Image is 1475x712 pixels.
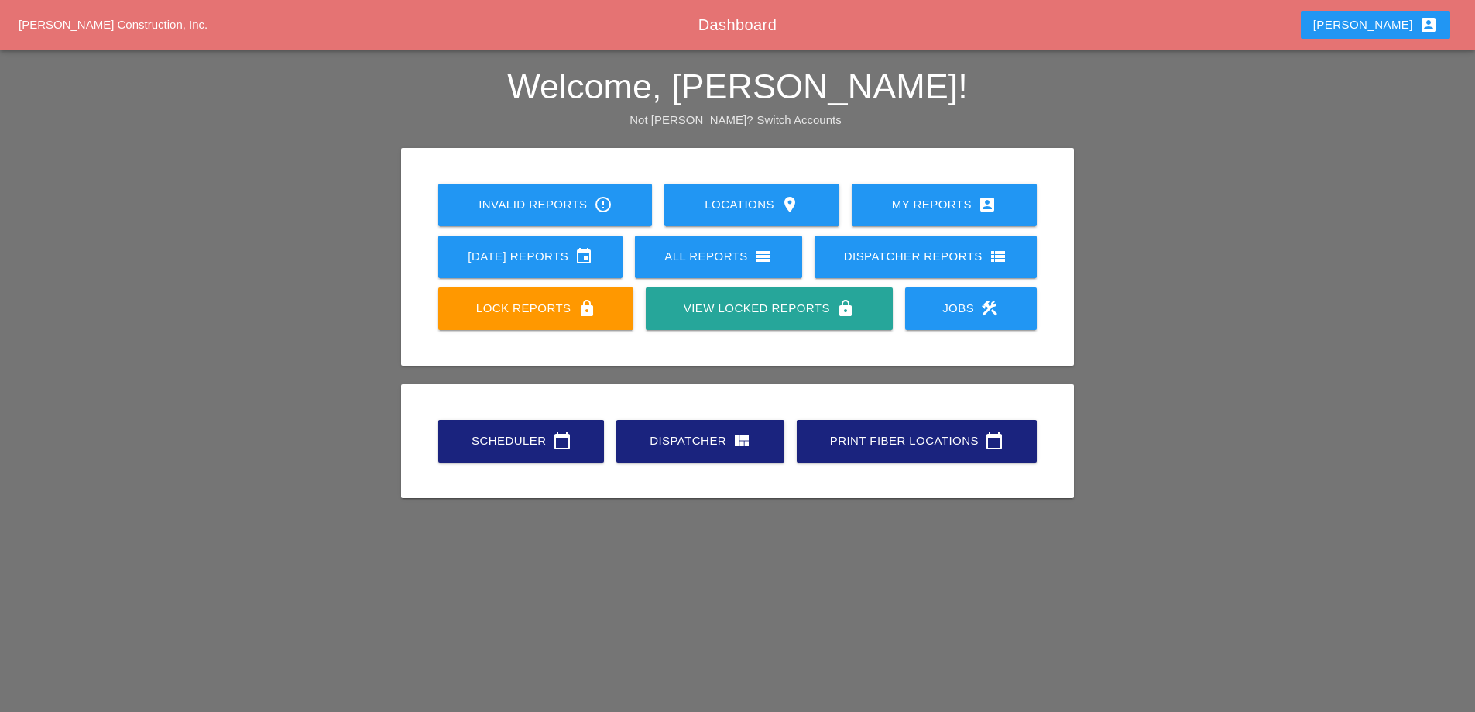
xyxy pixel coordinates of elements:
[980,299,999,318] i: construction
[852,184,1037,226] a: My Reports
[578,299,596,318] i: lock
[815,236,1037,278] a: Dispatcher Reports
[463,299,609,318] div: Lock Reports
[594,195,612,214] i: error_outline
[905,287,1037,330] a: Jobs
[463,247,598,266] div: [DATE] Reports
[641,432,760,450] div: Dispatcher
[660,247,777,266] div: All Reports
[698,16,777,33] span: Dashboard
[646,287,892,330] a: View Locked Reports
[438,184,652,226] a: Invalid Reports
[989,247,1007,266] i: view_list
[985,432,1003,450] i: calendar_today
[797,420,1037,463] a: Print Fiber Locations
[438,420,604,463] a: Scheduler
[732,432,751,450] i: view_quilt
[1313,15,1438,34] div: [PERSON_NAME]
[978,195,996,214] i: account_box
[664,184,839,226] a: Locations
[438,236,623,278] a: [DATE] Reports
[822,432,1012,450] div: Print Fiber Locations
[1419,15,1438,34] i: account_box
[553,432,571,450] i: calendar_today
[839,247,1012,266] div: Dispatcher Reports
[463,195,627,214] div: Invalid Reports
[19,18,208,31] a: [PERSON_NAME] Construction, Inc.
[754,247,773,266] i: view_list
[689,195,814,214] div: Locations
[629,113,753,126] span: Not [PERSON_NAME]?
[635,236,802,278] a: All Reports
[836,299,855,318] i: lock
[463,432,579,450] div: Scheduler
[616,420,784,463] a: Dispatcher
[780,195,799,214] i: location_on
[575,247,593,266] i: event
[671,299,867,318] div: View Locked Reports
[876,195,1012,214] div: My Reports
[438,287,633,330] a: Lock Reports
[757,113,842,126] a: Switch Accounts
[1301,11,1450,39] button: [PERSON_NAME]
[930,299,1012,318] div: Jobs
